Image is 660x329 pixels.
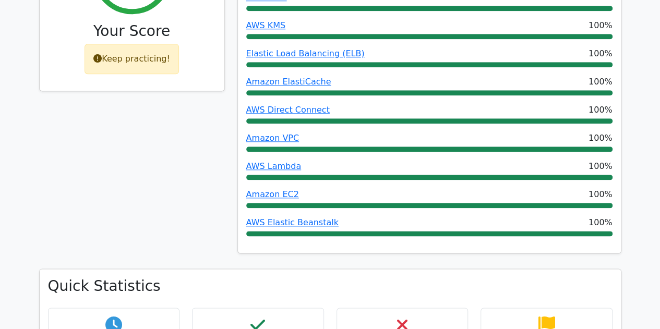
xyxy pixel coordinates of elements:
[246,77,331,87] a: Amazon ElastiCache
[589,160,613,173] span: 100%
[48,22,216,40] h3: Your Score
[246,161,302,171] a: AWS Lambda
[246,217,339,227] a: AWS Elastic Beanstalk
[85,44,179,74] div: Keep practicing!
[589,216,613,229] span: 100%
[48,277,613,295] h3: Quick Statistics
[589,132,613,144] span: 100%
[589,76,613,88] span: 100%
[589,104,613,116] span: 100%
[246,48,365,58] a: Elastic Load Balancing (ELB)
[589,19,613,32] span: 100%
[589,188,613,201] span: 100%
[246,105,330,115] a: AWS Direct Connect
[246,189,299,199] a: Amazon EC2
[246,133,299,143] a: Amazon VPC
[246,20,286,30] a: AWS KMS
[589,47,613,60] span: 100%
